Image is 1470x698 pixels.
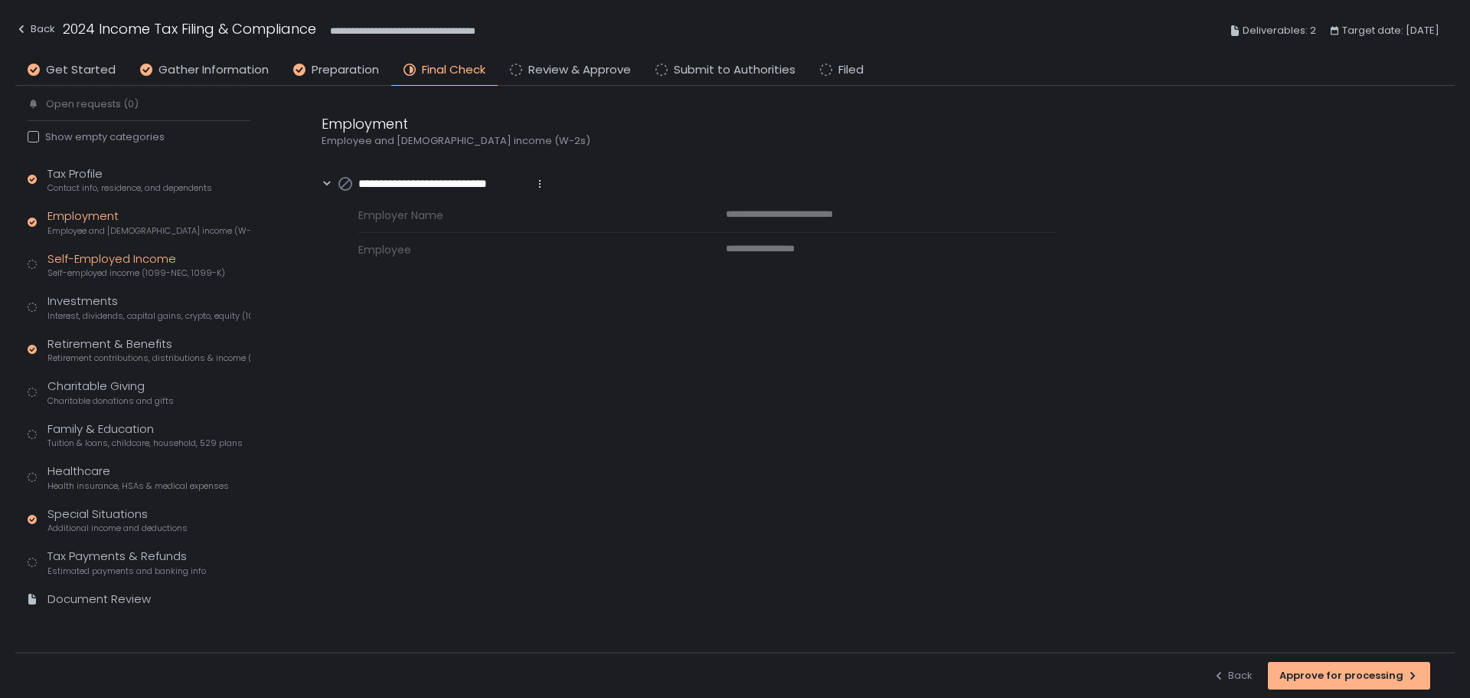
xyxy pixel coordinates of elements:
div: Healthcare [47,463,229,492]
div: Self-Employed Income [47,251,225,280]
div: Tax Profile [47,165,212,195]
button: Approve for processing [1268,662,1430,690]
span: Filed [838,61,864,79]
h1: 2024 Income Tax Filing & Compliance [63,18,316,39]
button: Back [1213,662,1253,690]
span: Review & Approve [528,61,631,79]
span: Self-employed income (1099-NEC, 1099-K) [47,267,225,279]
span: Employer Name [358,208,689,223]
div: Document Review [47,591,151,608]
span: Target date: [DATE] [1342,21,1439,40]
span: Deliverables: 2 [1243,21,1316,40]
div: Family & Education [47,421,243,450]
span: Contact info, residence, and dependents [47,182,212,194]
span: Employee [358,242,689,257]
span: Retirement contributions, distributions & income (1099-R, 5498) [47,352,250,364]
span: Open requests (0) [46,97,139,111]
span: Submit to Authorities [674,61,795,79]
span: Tuition & loans, childcare, household, 529 plans [47,437,243,449]
span: Health insurance, HSAs & medical expenses [47,480,229,492]
span: Interest, dividends, capital gains, crypto, equity (1099s, K-1s) [47,310,250,322]
div: Back [1213,669,1253,683]
span: Charitable donations and gifts [47,395,174,407]
div: Tax Payments & Refunds [47,548,206,577]
div: Charitable Giving [47,378,174,407]
button: Back [15,18,55,44]
div: Approve for processing [1279,669,1419,683]
span: Estimated payments and banking info [47,565,206,577]
div: Investments [47,293,250,322]
span: Gather Information [158,61,269,79]
div: Retirement & Benefits [47,336,250,365]
span: Employee and [DEMOGRAPHIC_DATA] income (W-2s) [47,225,250,237]
span: Get Started [46,61,116,79]
div: Back [15,20,55,38]
div: Special Situations [47,506,188,535]
span: Additional income and deductions [47,523,188,534]
div: Employment [47,208,250,237]
span: Final Check [422,61,485,79]
span: Preparation [312,61,379,79]
div: Employment [322,113,1057,134]
div: Employee and [DEMOGRAPHIC_DATA] income (W-2s) [322,134,1057,148]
